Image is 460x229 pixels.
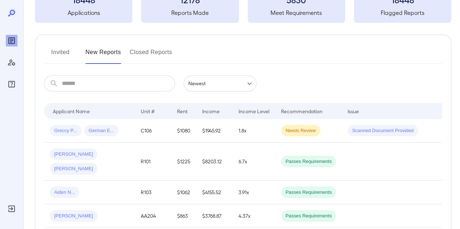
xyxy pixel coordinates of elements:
[85,46,121,64] button: New Reports
[135,204,171,228] td: AA204
[196,143,233,181] td: $8203.12
[50,165,97,172] span: [PERSON_NAME]
[171,204,196,228] td: $863
[50,127,81,134] span: Greccy P...
[50,151,97,158] span: [PERSON_NAME]
[135,143,171,181] td: R101
[171,181,196,204] td: $1062
[196,204,233,228] td: $3768.87
[233,119,275,143] td: 1.8x
[141,107,155,115] div: Unit #
[348,107,359,115] div: Issue
[354,8,451,17] h5: Flagged Reports
[135,119,171,143] td: C106
[135,181,171,204] td: R103
[233,143,275,181] td: 6.7x
[202,107,220,115] div: Income
[248,8,345,17] h5: Meet Requirements
[6,203,17,214] div: Log Out
[141,8,239,17] h5: Reports Made
[348,127,418,134] span: Scanned Document Provided
[50,213,97,220] span: [PERSON_NAME]
[35,8,132,17] h5: Applications
[233,204,275,228] td: 4.37x
[196,119,233,143] td: $1945.92
[177,107,189,115] div: Rent
[281,189,336,196] span: Passes Requirements
[281,107,323,115] div: Recommendation
[130,46,172,64] button: Closed Reports
[53,107,90,115] div: Applicant Name
[196,181,233,204] td: $4155.52
[233,181,275,204] td: 3.91x
[6,78,17,90] div: FAQ
[184,75,256,91] div: Newest
[6,57,17,68] div: Manage Users
[171,143,196,181] td: $1225
[281,213,336,220] span: Passes Requirements
[6,35,17,46] div: Reports
[44,46,77,64] button: Invited
[50,189,79,196] span: Aiden N...
[281,127,320,134] span: Needs Review
[171,119,196,143] td: $1080
[84,127,119,134] span: German E...
[239,107,269,115] div: Income Level
[281,158,336,165] span: Passes Requirements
